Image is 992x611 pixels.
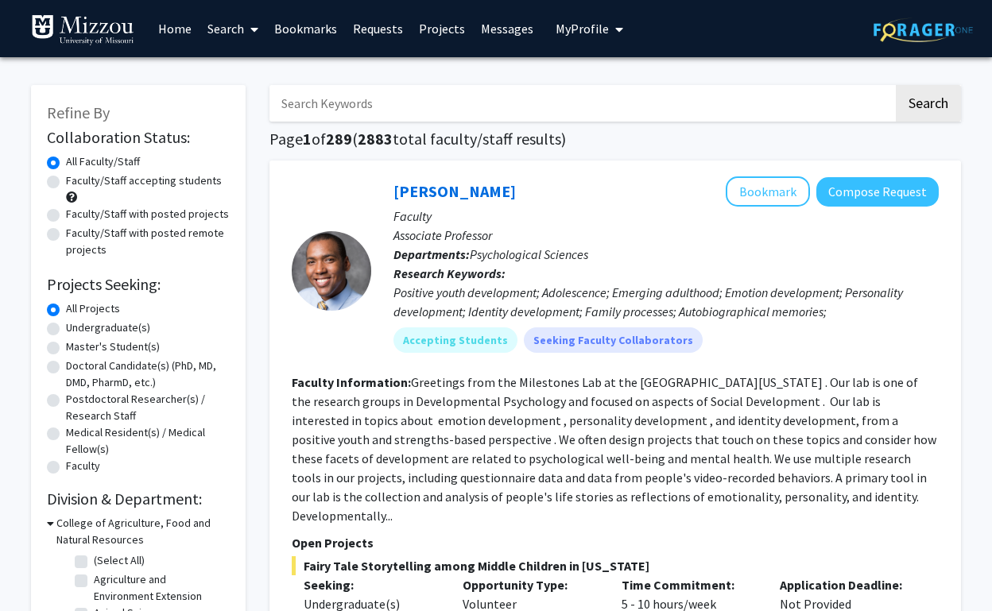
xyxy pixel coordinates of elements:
img: ForagerOne Logo [874,17,973,42]
button: Search [896,85,961,122]
h1: Page of ( total faculty/staff results) [269,130,961,149]
b: Research Keywords: [393,265,506,281]
p: Opportunity Type: [463,575,598,594]
label: Postdoctoral Researcher(s) / Research Staff [66,391,230,424]
h3: College of Agriculture, Food and Natural Resources [56,515,230,548]
span: Refine By [47,102,110,122]
p: Application Deadline: [780,575,915,594]
label: All Projects [66,300,120,317]
p: Time Commitment: [622,575,757,594]
img: University of Missouri Logo [31,14,134,46]
label: Undergraduate(s) [66,319,150,336]
mat-chip: Accepting Students [393,327,517,353]
label: Faculty/Staff accepting students [66,172,222,189]
mat-chip: Seeking Faculty Collaborators [524,327,703,353]
span: 289 [326,129,352,149]
b: Departments: [393,246,470,262]
h2: Collaboration Status: [47,128,230,147]
b: Faculty Information: [292,374,411,390]
a: Messages [473,1,541,56]
span: Fairy Tale Storytelling among Middle Children in [US_STATE] [292,556,939,575]
label: Faculty/Staff with posted remote projects [66,225,230,258]
label: Doctoral Candidate(s) (PhD, MD, DMD, PharmD, etc.) [66,358,230,391]
p: Associate Professor [393,226,939,245]
button: Add Jordan Booker to Bookmarks [726,176,810,207]
label: Master's Student(s) [66,338,160,355]
p: Open Projects [292,533,939,552]
label: Faculty [66,458,100,474]
p: Faculty [393,207,939,226]
a: Home [150,1,200,56]
label: (Select All) [94,552,145,569]
input: Search Keywords [269,85,893,122]
fg-read-more: Greetings from the Milestones Lab at the [GEOGRAPHIC_DATA][US_STATE] . Our lab is one of the rese... [292,374,936,524]
span: 1 [303,129,312,149]
span: 2883 [358,129,393,149]
span: My Profile [556,21,609,37]
h2: Projects Seeking: [47,275,230,294]
a: Bookmarks [266,1,345,56]
iframe: Chat [12,539,68,599]
label: Faculty/Staff with posted projects [66,206,229,222]
span: Psychological Sciences [470,246,588,262]
a: [PERSON_NAME] [393,181,516,201]
a: Search [200,1,266,56]
h2: Division & Department: [47,489,230,509]
a: Requests [345,1,411,56]
label: All Faculty/Staff [66,153,140,170]
label: Medical Resident(s) / Medical Fellow(s) [66,424,230,458]
p: Seeking: [304,575,439,594]
label: Agriculture and Environment Extension [94,571,226,605]
div: Positive youth development; Adolescence; Emerging adulthood; Emotion development; Personality dev... [393,283,939,321]
a: Projects [411,1,473,56]
button: Compose Request to Jordan Booker [816,177,939,207]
